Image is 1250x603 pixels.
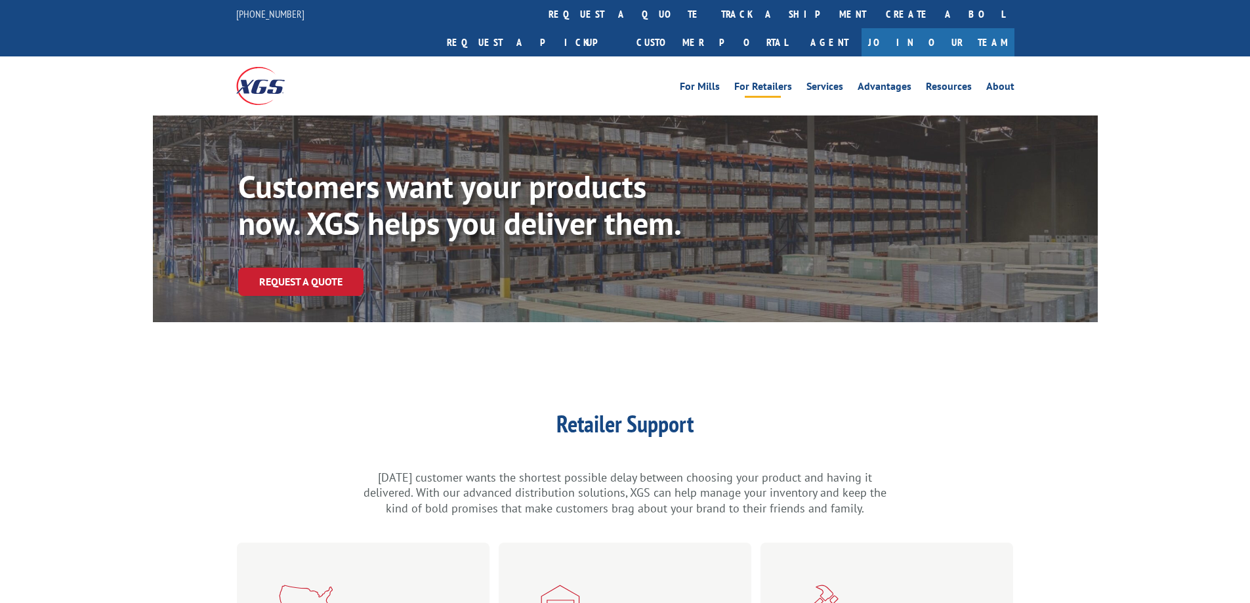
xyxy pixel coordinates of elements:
a: Services [806,81,843,96]
a: For Retailers [734,81,792,96]
a: Request a Quote [238,268,364,296]
a: Resources [926,81,972,96]
a: Agent [797,28,862,56]
a: About [986,81,1014,96]
a: For Mills [680,81,720,96]
a: Advantages [858,81,911,96]
a: Join Our Team [862,28,1014,56]
a: Customer Portal [627,28,797,56]
h1: Retailer Support [363,412,888,442]
a: [PHONE_NUMBER] [236,7,304,20]
p: Customers want your products now. XGS helps you deliver them. [238,168,709,241]
p: [DATE] customer wants the shortest possible delay between choosing your product and having it del... [363,470,888,516]
a: Request a pickup [437,28,627,56]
